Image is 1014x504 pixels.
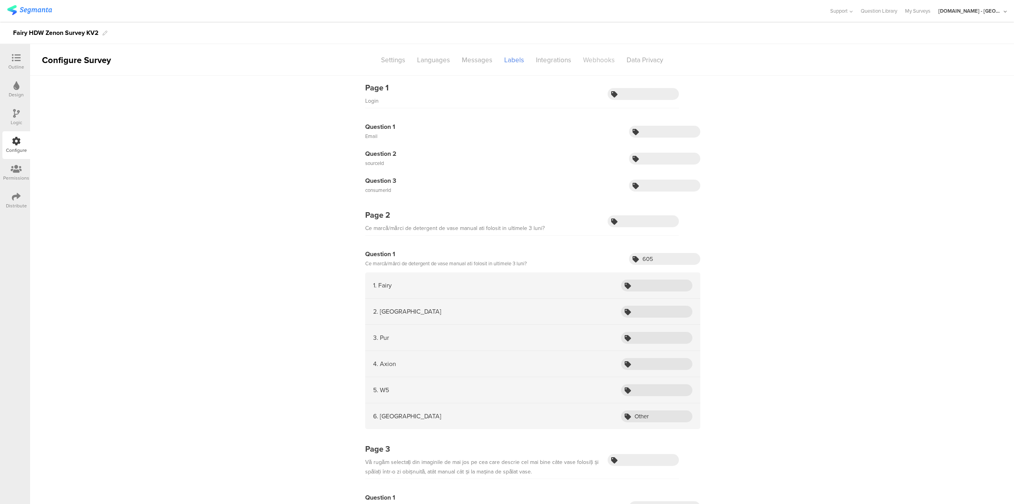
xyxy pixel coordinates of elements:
[9,91,24,98] div: Design
[365,443,600,455] div: Page 3
[373,333,389,342] div: 3. Pur
[373,307,441,316] div: 2. [GEOGRAPHIC_DATA]
[411,53,456,67] div: Languages
[11,119,22,126] div: Logic
[7,5,52,15] img: segmanta logo
[13,27,99,39] div: Fairy HDW Zenon Survey KV2
[365,82,389,94] div: Page 1
[6,202,27,209] div: Distribute
[365,458,600,477] div: Vă rugăm selectați din imaginile de mai jos pe cea care descrie cel mai bine câte vase folosiți ș...
[938,7,1002,15] div: [DOMAIN_NAME] - [GEOGRAPHIC_DATA]
[365,159,396,168] div: sourceId
[373,281,392,290] div: 1. Fairy
[365,132,395,141] div: Email
[373,412,441,421] div: 6. [GEOGRAPHIC_DATA]
[365,96,389,106] div: Login
[456,53,498,67] div: Messages
[373,385,389,395] div: 5. W5
[365,186,396,195] div: consumerId
[365,249,527,259] div: Question 1
[375,53,411,67] div: Settings
[365,259,527,268] div: Ce marcă/mărci de detergent de vase manual ati folosit in ultimele 3 luni?
[365,176,396,186] div: Question 3
[373,359,396,368] div: 4. Axion
[6,147,27,154] div: Configure
[365,224,545,233] div: Ce marcă/mărci de detergent de vase manual ati folosit in ultimele 3 luni?
[365,122,395,132] div: Question 1
[365,209,545,221] div: Page 2
[621,53,669,67] div: Data Privacy
[8,63,24,71] div: Outline
[30,54,121,67] div: Configure Survey
[3,174,29,182] div: Permissions
[577,53,621,67] div: Webhooks
[830,7,848,15] span: Support
[530,53,577,67] div: Integrations
[498,53,530,67] div: Labels
[365,149,396,159] div: Question 2
[365,493,621,502] div: Question 1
